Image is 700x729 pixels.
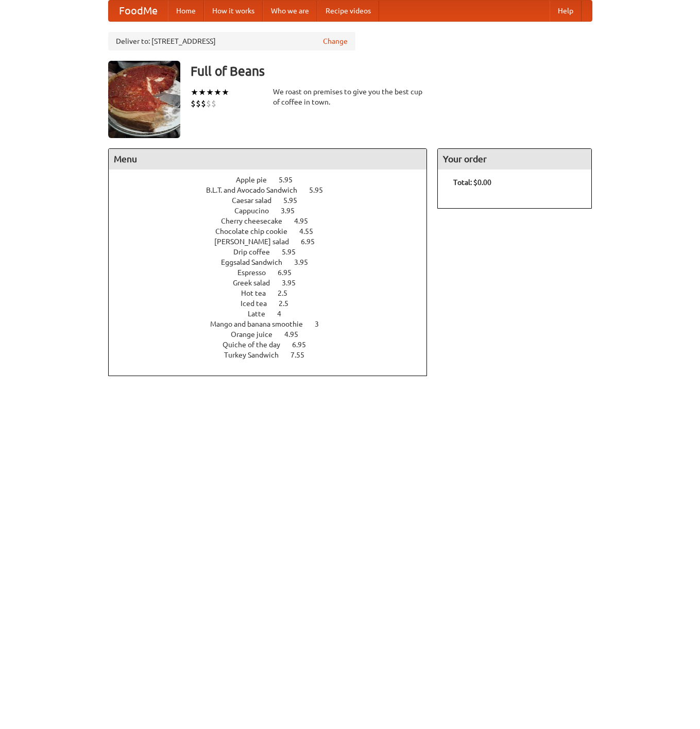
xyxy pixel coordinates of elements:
span: 4.95 [284,330,309,338]
span: Turkey Sandwich [224,351,289,359]
h3: Full of Beans [191,61,592,81]
a: Apple pie 5.95 [236,176,312,184]
span: Hot tea [241,289,276,297]
li: ★ [214,87,221,98]
h4: Menu [109,149,427,169]
a: FoodMe [109,1,168,21]
span: 6.95 [301,238,325,246]
a: Latte 4 [248,310,300,318]
div: We roast on premises to give you the best cup of coffee in town. [273,87,428,107]
a: Quiche of the day 6.95 [223,341,325,349]
a: Iced tea 2.5 [241,299,308,308]
li: ★ [221,87,229,98]
span: 5.95 [279,176,303,184]
span: 4 [277,310,292,318]
li: $ [196,98,201,109]
span: Cherry cheesecake [221,217,293,225]
a: [PERSON_NAME] salad 6.95 [214,238,334,246]
span: 7.55 [291,351,315,359]
span: 6.95 [292,341,316,349]
span: Quiche of the day [223,341,291,349]
a: Change [323,36,348,46]
a: Drip coffee 5.95 [233,248,315,256]
span: 5.95 [282,248,306,256]
a: How it works [204,1,263,21]
a: B.L.T. and Avocado Sandwich 5.95 [206,186,342,194]
span: 5.95 [309,186,333,194]
a: Greek salad 3.95 [233,279,315,287]
a: Mango and banana smoothie 3 [210,320,338,328]
a: Cherry cheesecake 4.95 [221,217,327,225]
a: Help [550,1,582,21]
a: Hot tea 2.5 [241,289,306,297]
span: 3 [315,320,329,328]
span: Apple pie [236,176,277,184]
b: Total: $0.00 [453,178,491,187]
span: B.L.T. and Avocado Sandwich [206,186,308,194]
a: Cappucino 3.95 [234,207,314,215]
span: Cappucino [234,207,279,215]
a: Caesar salad 5.95 [232,196,316,205]
li: $ [191,98,196,109]
span: 3.95 [282,279,306,287]
a: Recipe videos [317,1,379,21]
span: Drip coffee [233,248,280,256]
span: 4.95 [294,217,318,225]
a: Espresso 6.95 [237,268,311,277]
span: 2.5 [279,299,299,308]
li: $ [201,98,206,109]
a: Who we are [263,1,317,21]
span: Chocolate chip cookie [215,227,298,235]
span: Iced tea [241,299,277,308]
span: Greek salad [233,279,280,287]
span: 3.95 [281,207,305,215]
a: Home [168,1,204,21]
span: Eggsalad Sandwich [221,258,293,266]
span: 2.5 [278,289,298,297]
img: angular.jpg [108,61,180,138]
a: Turkey Sandwich 7.55 [224,351,323,359]
span: Latte [248,310,276,318]
span: Espresso [237,268,276,277]
span: Mango and banana smoothie [210,320,313,328]
span: 5.95 [283,196,308,205]
a: Chocolate chip cookie 4.55 [215,227,332,235]
span: Caesar salad [232,196,282,205]
span: Orange juice [231,330,283,338]
a: Eggsalad Sandwich 3.95 [221,258,327,266]
a: Orange juice 4.95 [231,330,317,338]
li: $ [206,98,211,109]
span: 4.55 [299,227,323,235]
div: Deliver to: [STREET_ADDRESS] [108,32,355,50]
span: 3.95 [294,258,318,266]
h4: Your order [438,149,591,169]
li: ★ [191,87,198,98]
span: [PERSON_NAME] salad [214,238,299,246]
li: ★ [198,87,206,98]
span: 6.95 [278,268,302,277]
li: $ [211,98,216,109]
li: ★ [206,87,214,98]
